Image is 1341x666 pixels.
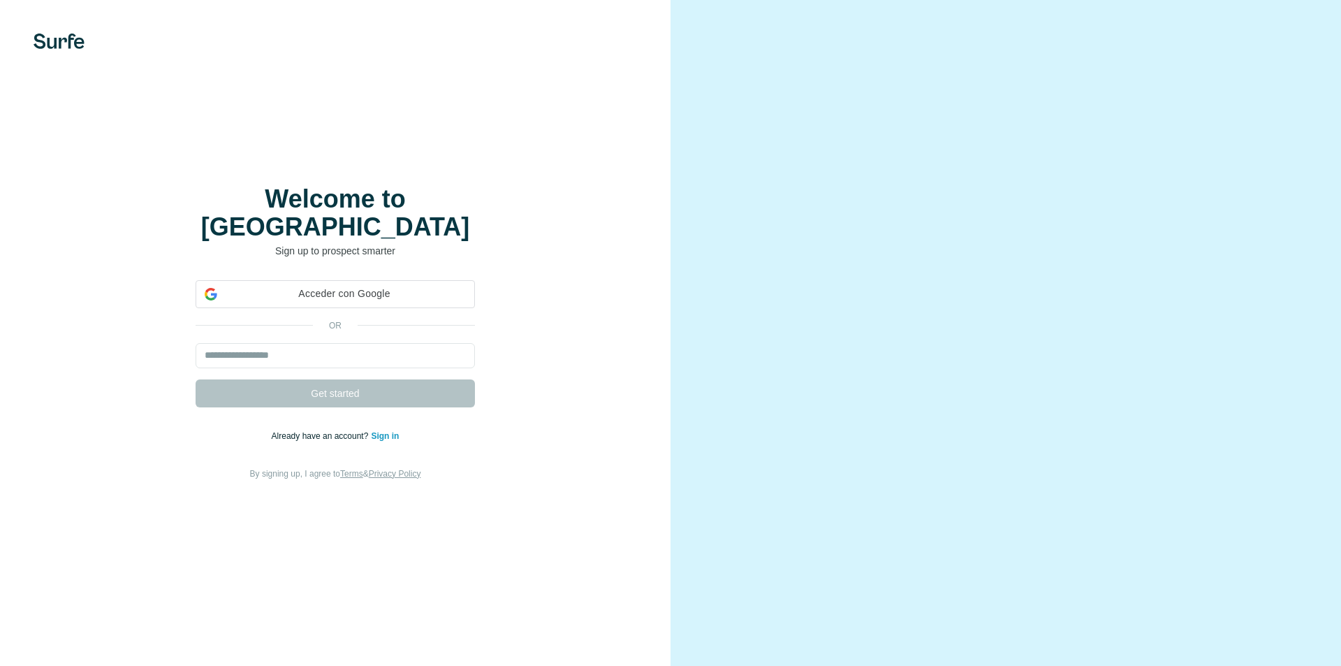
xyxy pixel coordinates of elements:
img: Surfe's logo [34,34,85,49]
span: Already have an account? [272,431,372,441]
span: By signing up, I agree to & [250,469,421,479]
a: Privacy Policy [369,469,421,479]
a: Terms [340,469,363,479]
div: Acceder con Google [196,280,475,308]
h1: Welcome to [GEOGRAPHIC_DATA] [196,185,475,241]
p: or [313,319,358,332]
p: Sign up to prospect smarter [196,244,475,258]
a: Sign in [371,431,399,441]
span: Acceder con Google [223,287,466,301]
